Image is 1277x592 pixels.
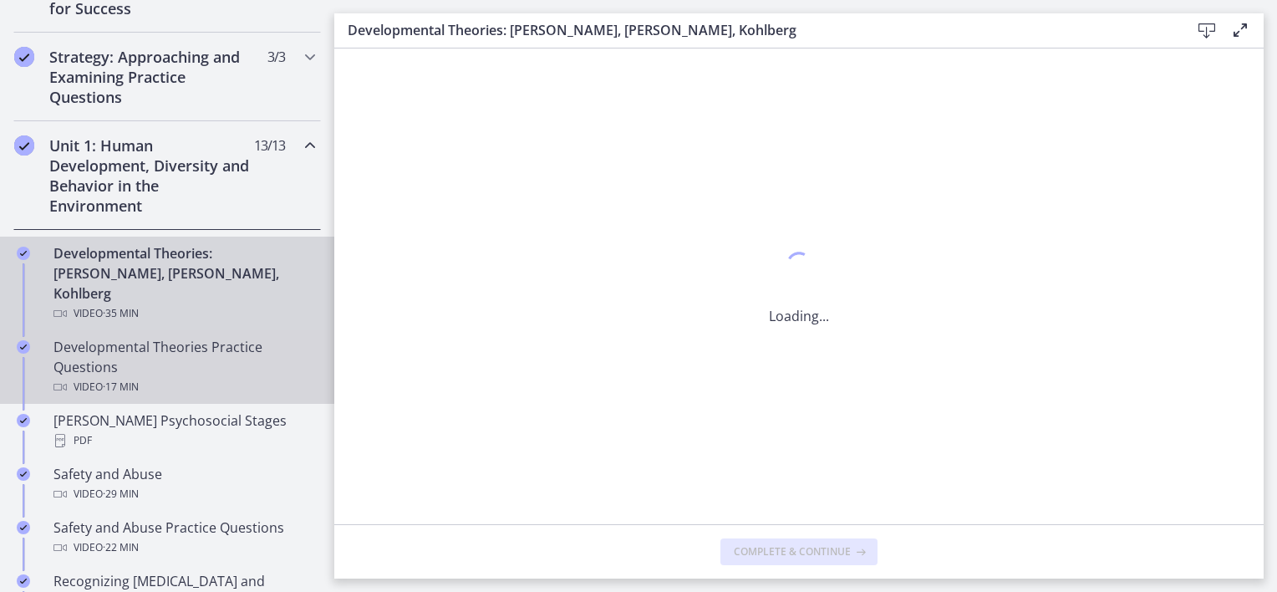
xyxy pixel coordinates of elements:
[769,248,829,286] div: 1
[254,135,285,156] span: 13 / 13
[103,538,139,558] span: · 22 min
[734,545,851,559] span: Complete & continue
[49,135,253,216] h2: Unit 1: Human Development, Diversity and Behavior in the Environment
[17,574,30,588] i: Completed
[17,414,30,427] i: Completed
[53,377,314,397] div: Video
[49,47,253,107] h2: Strategy: Approaching and Examining Practice Questions
[53,337,314,397] div: Developmental Theories Practice Questions
[53,464,314,504] div: Safety and Abuse
[17,467,30,481] i: Completed
[348,20,1163,40] h3: Developmental Theories: [PERSON_NAME], [PERSON_NAME], Kohlberg
[53,538,314,558] div: Video
[720,538,878,565] button: Complete & continue
[53,484,314,504] div: Video
[53,518,314,558] div: Safety and Abuse Practice Questions
[103,377,139,397] span: · 17 min
[103,484,139,504] span: · 29 min
[17,521,30,534] i: Completed
[14,135,34,156] i: Completed
[53,243,314,324] div: Developmental Theories: [PERSON_NAME], [PERSON_NAME], Kohlberg
[53,304,314,324] div: Video
[53,411,314,451] div: [PERSON_NAME] Psychosocial Stages
[769,306,829,326] p: Loading...
[267,47,285,67] span: 3 / 3
[14,47,34,67] i: Completed
[17,247,30,260] i: Completed
[17,340,30,354] i: Completed
[53,431,314,451] div: PDF
[103,304,139,324] span: · 35 min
